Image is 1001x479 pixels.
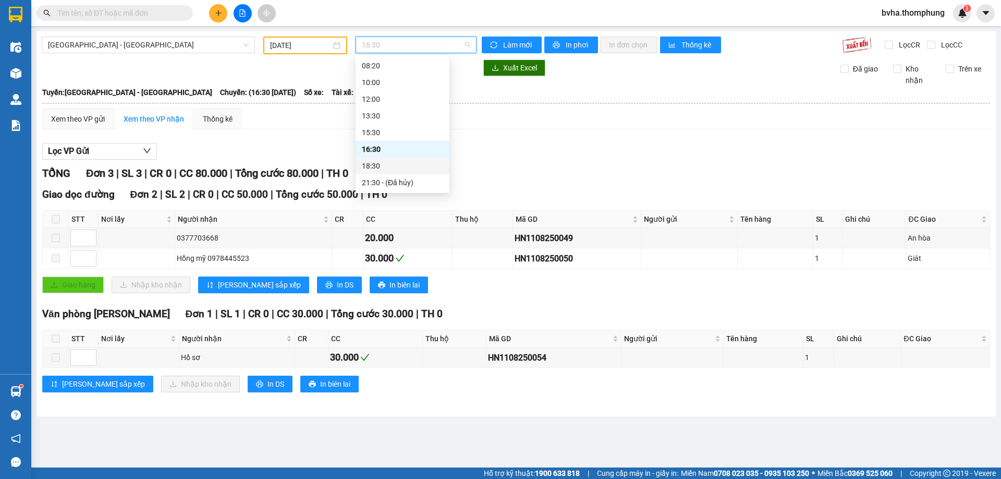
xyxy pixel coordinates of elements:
div: 30.000 [365,251,450,266]
span: Lọc CC [937,39,964,51]
div: Giát [908,253,988,264]
img: logo-vxr [9,7,22,22]
span: ĐC Giao [909,213,979,225]
span: In biên lai [389,279,420,291]
span: TH 0 [421,308,443,320]
th: CC [328,330,423,348]
td: HN1108250049 [513,228,641,248]
span: | [243,308,246,320]
th: STT [69,330,99,348]
span: | [321,167,324,179]
span: printer [256,380,263,389]
span: Người gửi [624,333,713,344]
img: solution-icon [10,120,21,131]
button: Lọc VP Gửi [42,143,157,160]
strong: 0708 023 035 - 0935 103 250 [714,469,809,477]
span: In DS [337,279,353,291]
th: SL [813,211,843,228]
input: Tìm tên, số ĐT hoặc mã đơn [57,7,180,19]
button: syncLàm mới [482,37,542,53]
div: 20.000 [365,231,450,245]
span: printer [309,380,316,389]
span: In biên lai [320,378,350,390]
span: Tổng cước 50.000 [276,188,358,200]
span: file-add [239,9,246,17]
span: Tổng cước 30.000 [331,308,413,320]
span: sort-ascending [51,380,58,389]
sup: 3 [963,5,971,12]
span: Trên xe [954,63,985,75]
span: | [160,188,163,200]
button: caret-down [976,4,995,22]
span: Miền Bắc [817,468,893,479]
span: Hà Nội - Nghệ An [48,37,249,53]
span: notification [11,434,21,444]
span: | [116,167,119,179]
span: Chuyến: (16:30 [DATE]) [220,87,296,98]
button: sort-ascending[PERSON_NAME] sắp xếp [198,277,309,293]
div: 12:00 [362,93,443,105]
span: SL 2 [165,188,185,200]
span: copyright [943,470,950,477]
span: check [395,254,405,263]
span: | [144,167,147,179]
img: warehouse-icon [10,94,21,105]
span: CR 0 [248,308,269,320]
span: | [588,468,589,479]
div: HN1108250054 [488,351,620,364]
div: HN1108250049 [515,232,639,245]
div: 18:30 [362,160,443,172]
img: warehouse-icon [10,42,21,53]
sup: 1 [20,385,23,388]
button: printerIn DS [317,277,362,293]
span: 3 [965,5,969,12]
b: Tuyến: [GEOGRAPHIC_DATA] - [GEOGRAPHIC_DATA] [42,88,212,97]
div: 30.000 [330,350,421,365]
span: caret-down [981,8,991,18]
div: 0377703668 [177,232,330,244]
input: 11/08/2025 [270,40,331,51]
span: [PERSON_NAME] sắp xếp [62,378,145,390]
span: printer [553,41,561,50]
span: | [230,167,233,179]
button: printerIn DS [248,376,292,392]
span: | [416,308,419,320]
span: Đơn 1 [186,308,213,320]
span: Nơi lấy [101,333,168,344]
button: printerIn biên lai [370,277,428,293]
span: printer [378,281,385,290]
span: CC 80.000 [179,167,227,179]
th: Thu hộ [423,330,486,348]
img: icon-new-feature [958,8,967,18]
span: Lọc VP Gửi [48,145,89,158]
span: [PERSON_NAME] sắp xếp [218,279,301,291]
span: aim [263,9,270,17]
span: ĐC Giao [904,333,979,344]
div: 10:00 [362,77,443,88]
span: SL 1 [221,308,240,320]
button: printerIn phơi [544,37,598,53]
div: 21:30 - (Đã hủy) [362,177,443,188]
span: Giao dọc đường [42,188,115,200]
strong: 0369 525 060 [848,469,893,477]
span: bvha.thomphung [873,6,953,19]
span: | [361,188,363,200]
span: TỔNG [42,167,70,179]
span: search [43,9,51,17]
div: HN1108250050 [515,252,639,265]
span: question-circle [11,410,21,420]
span: Kho nhận [901,63,938,86]
th: CC [363,211,453,228]
td: HN1108250050 [513,248,641,269]
td: HN1108250054 [486,348,622,368]
th: Ghi chú [834,330,901,348]
button: downloadXuất Excel [483,59,545,76]
span: Lọc CR [895,39,922,51]
span: CR 0 [193,188,214,200]
span: Nơi lấy [101,213,164,225]
div: Xem theo VP nhận [124,113,184,125]
button: uploadGiao hàng [42,277,104,293]
div: Xem theo VP gửi [51,113,105,125]
button: printerIn biên lai [300,376,359,392]
span: SL 3 [121,167,142,179]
